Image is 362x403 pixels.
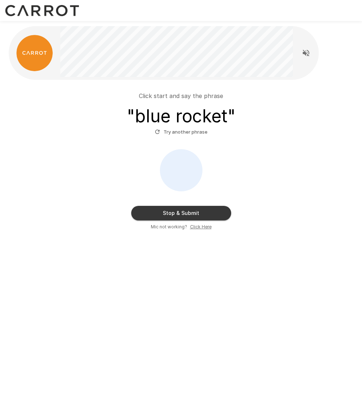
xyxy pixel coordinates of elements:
[151,223,187,231] span: Mic not working?
[299,46,313,60] button: Read questions aloud
[127,106,236,126] h3: " blue rocket "
[16,35,53,71] img: carrot_logo.png
[190,224,212,229] u: Click Here
[131,206,231,220] button: Stop & Submit
[153,126,209,138] button: Try another phrase
[139,91,223,100] p: Click start and say the phrase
